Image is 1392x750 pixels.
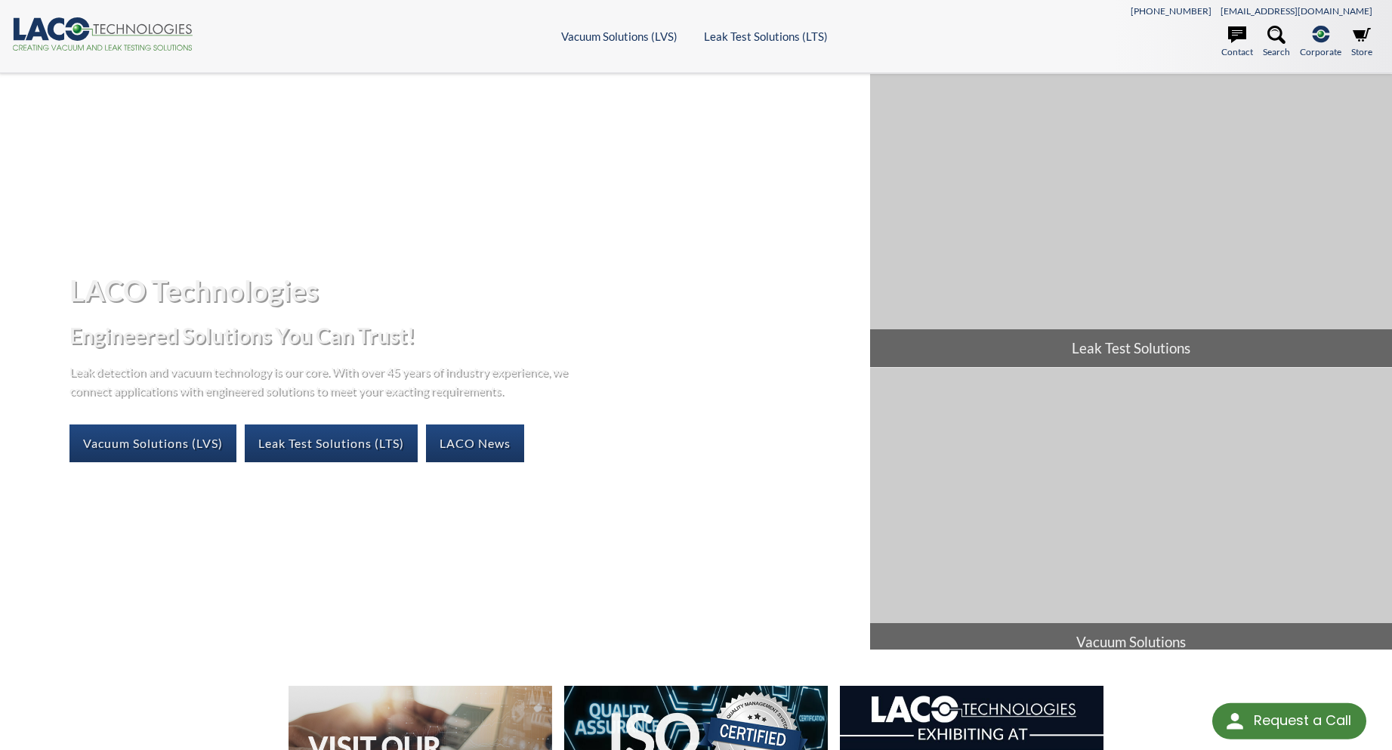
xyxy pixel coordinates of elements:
p: Leak detection and vacuum technology is our core. With over 45 years of industry experience, we c... [69,362,576,400]
a: Store [1351,26,1372,59]
a: Leak Test Solutions (LTS) [245,424,418,462]
span: Vacuum Solutions [870,623,1392,661]
a: Vacuum Solutions [870,368,1392,661]
h1: LACO Technologies [69,272,858,309]
a: Vacuum Solutions (LVS) [69,424,236,462]
a: [EMAIL_ADDRESS][DOMAIN_NAME] [1221,5,1372,17]
a: Contact [1221,26,1253,59]
img: round button [1223,709,1247,733]
div: Request a Call [1212,703,1366,739]
a: [PHONE_NUMBER] [1131,5,1211,17]
div: Request a Call [1254,703,1351,738]
span: Leak Test Solutions [870,329,1392,367]
a: Leak Test Solutions [870,74,1392,367]
a: Search [1263,26,1290,59]
span: Corporate [1300,45,1341,59]
a: Leak Test Solutions (LTS) [704,29,828,43]
h2: Engineered Solutions You Can Trust! [69,322,858,350]
a: LACO News [426,424,524,462]
a: Vacuum Solutions (LVS) [561,29,677,43]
